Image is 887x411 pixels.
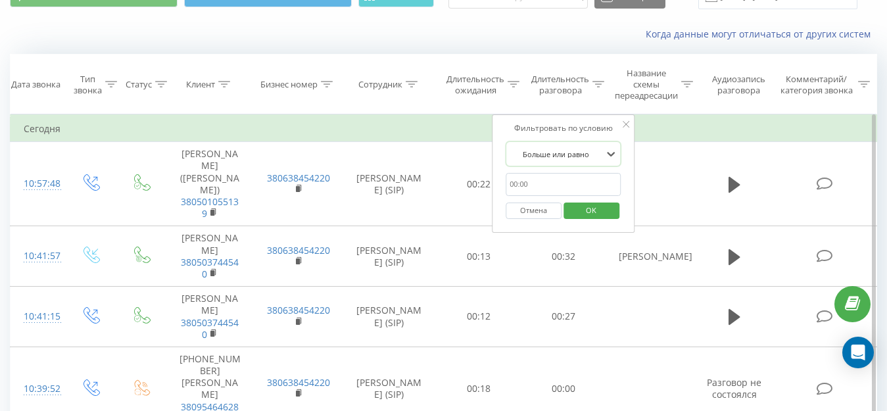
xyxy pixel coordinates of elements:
[506,203,562,219] button: Отмена
[437,287,521,347] td: 00:12
[267,244,330,256] a: 380638454220
[267,172,330,184] a: 380638454220
[186,79,215,90] div: Клиент
[11,116,877,142] td: Сегодня
[342,142,437,226] td: [PERSON_NAME] (SIP)
[267,304,330,316] a: 380638454220
[506,122,621,135] div: Фильтровать по условию
[521,226,606,287] td: 00:32
[573,200,610,220] span: OK
[267,376,330,389] a: 380638454220
[166,142,254,226] td: [PERSON_NAME] ([PERSON_NAME])
[706,74,772,96] div: Аудиозапись разговора
[24,304,51,329] div: 10:41:15
[506,173,621,196] input: 00:00
[342,226,437,287] td: [PERSON_NAME] (SIP)
[24,376,51,402] div: 10:39:52
[260,79,318,90] div: Бизнес номер
[531,74,589,96] div: Длительность разговора
[11,79,60,90] div: Дата звонка
[181,195,239,220] a: 380501055139
[646,28,877,40] a: Когда данные могут отличаться от других систем
[126,79,152,90] div: Статус
[166,287,254,347] td: [PERSON_NAME]
[166,226,254,287] td: [PERSON_NAME]
[342,287,437,347] td: [PERSON_NAME] (SIP)
[24,243,51,269] div: 10:41:57
[842,337,874,368] div: Open Intercom Messenger
[437,142,521,226] td: 00:22
[707,376,761,400] span: Разговор не состоялся
[74,74,102,96] div: Тип звонка
[563,203,619,219] button: OK
[606,226,694,287] td: [PERSON_NAME]
[446,74,504,96] div: Длительность ожидания
[181,256,239,280] a: 380503744540
[615,68,678,101] div: Название схемы переадресации
[24,171,51,197] div: 10:57:48
[437,226,521,287] td: 00:13
[778,74,855,96] div: Комментарий/категория звонка
[181,316,239,341] a: 380503744540
[521,287,606,347] td: 00:27
[358,79,402,90] div: Сотрудник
